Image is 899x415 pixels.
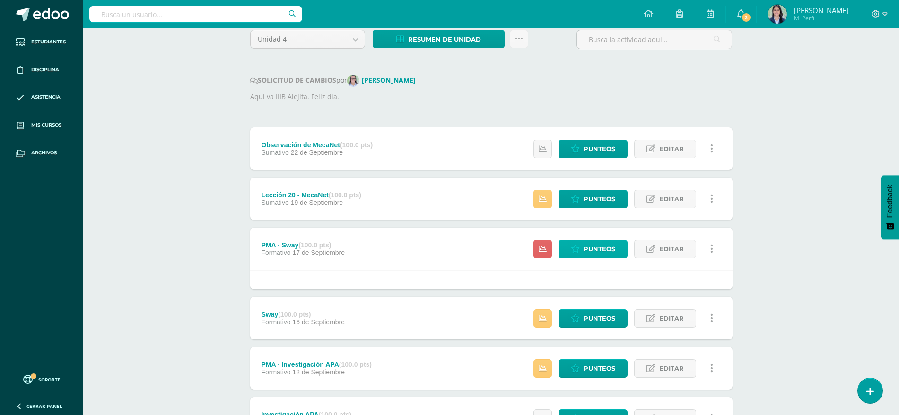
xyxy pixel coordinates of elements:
[659,360,684,377] span: Editar
[261,241,345,249] div: PMA - Sway
[339,361,372,368] strong: (100.0 pts)
[329,191,361,199] strong: (100.0 pts)
[250,76,336,85] strong: SOLICITUD DE CAMBIOS
[31,66,59,74] span: Disciplina
[659,190,684,208] span: Editar
[794,6,848,15] span: [PERSON_NAME]
[408,31,481,48] span: Resumen de unidad
[8,28,76,56] a: Estudiantes
[659,140,684,158] span: Editar
[584,240,615,258] span: Punteos
[31,149,57,157] span: Archivos
[261,361,372,368] div: PMA - Investigación APA
[362,76,416,85] strong: [PERSON_NAME]
[340,141,373,149] strong: (100.0 pts)
[794,14,848,22] span: Mi Perfil
[8,139,76,167] a: Archivos
[293,368,345,376] span: 12 de Septiembre
[38,376,61,383] span: Soporte
[261,311,345,318] div: Sway
[741,12,751,23] span: 2
[250,75,733,87] div: por
[31,38,66,46] span: Estudiantes
[347,76,419,85] a: [PERSON_NAME]
[559,190,628,208] a: Punteos
[261,318,290,326] span: Formativo
[659,310,684,327] span: Editar
[293,318,345,326] span: 16 de Septiembre
[261,191,361,199] div: Lección 20 - MecaNet
[261,249,290,256] span: Formativo
[8,56,76,84] a: Disciplina
[584,140,615,158] span: Punteos
[584,310,615,327] span: Punteos
[559,140,628,158] a: Punteos
[298,241,331,249] strong: (100.0 pts)
[11,373,72,385] a: Soporte
[261,141,373,149] div: Observación de MecaNet
[768,5,787,24] img: 62e92574996ec88c99bdf881e5f38441.png
[89,6,302,22] input: Busca un usuario...
[31,121,61,129] span: Mis cursos
[584,190,615,208] span: Punteos
[881,175,899,239] button: Feedback - Mostrar encuesta
[559,240,628,258] a: Punteos
[31,93,61,101] span: Asistencia
[293,249,345,256] span: 17 de Septiembre
[258,30,340,48] span: Unidad 4
[559,359,628,378] a: Punteos
[8,84,76,112] a: Asistencia
[659,240,684,258] span: Editar
[347,75,359,87] img: 14d06b00cd8624a51f01f540461e123d.png
[261,199,288,206] span: Sumativo
[577,30,732,49] input: Busca la actividad aquí...
[261,368,290,376] span: Formativo
[373,30,505,48] a: Resumen de unidad
[291,199,343,206] span: 19 de Septiembre
[250,92,733,102] p: Aquí va IIIB Alejita. Feliz día.
[278,311,311,318] strong: (100.0 pts)
[886,185,894,218] span: Feedback
[584,360,615,377] span: Punteos
[291,149,343,156] span: 22 de Septiembre
[261,149,288,156] span: Sumativo
[26,403,62,409] span: Cerrar panel
[251,30,365,48] a: Unidad 4
[8,111,76,139] a: Mis cursos
[559,309,628,328] a: Punteos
